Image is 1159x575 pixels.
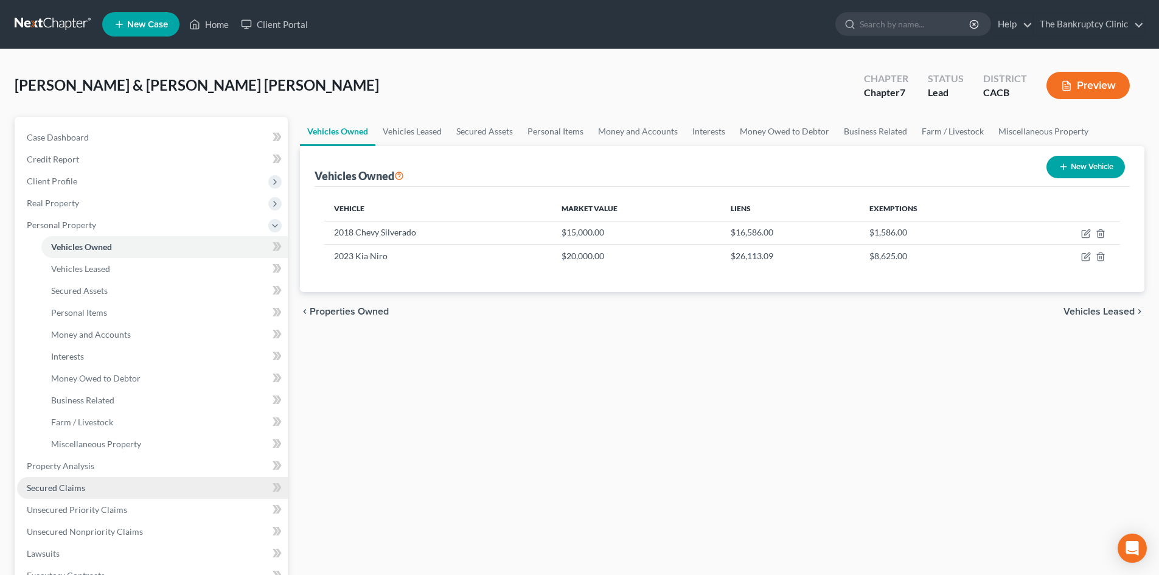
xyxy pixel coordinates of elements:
span: Secured Claims [27,483,85,493]
span: Real Property [27,198,79,208]
th: Vehicle [324,197,552,221]
div: Vehicles Owned [315,169,404,183]
th: Exemptions [860,197,1011,221]
a: Unsecured Priority Claims [17,499,288,521]
a: Vehicles Owned [41,236,288,258]
td: $1,586.00 [860,221,1011,244]
i: chevron_left [300,307,310,316]
a: Interests [41,346,288,368]
td: $16,586.00 [721,221,860,244]
a: Client Portal [235,13,314,35]
span: Farm / Livestock [51,417,113,427]
span: Client Profile [27,176,77,186]
a: Credit Report [17,148,288,170]
a: Vehicles Owned [300,117,375,146]
a: Miscellaneous Property [41,433,288,455]
span: 7 [900,86,905,98]
a: The Bankruptcy Clinic [1034,13,1144,35]
a: Farm / Livestock [914,117,991,146]
a: Interests [685,117,733,146]
i: chevron_right [1135,307,1144,316]
span: Miscellaneous Property [51,439,141,449]
span: Money and Accounts [51,329,131,340]
div: Chapter [864,72,908,86]
a: Money and Accounts [41,324,288,346]
td: $8,625.00 [860,245,1011,268]
a: Personal Items [520,117,591,146]
a: Lawsuits [17,543,288,565]
div: Open Intercom Messenger [1118,534,1147,563]
div: Lead [928,86,964,100]
td: $26,113.09 [721,245,860,268]
span: Vehicles Owned [51,242,112,252]
span: New Case [127,20,168,29]
div: CACB [983,86,1027,100]
a: Business Related [837,117,914,146]
button: chevron_left Properties Owned [300,307,389,316]
span: Business Related [51,395,114,405]
div: District [983,72,1027,86]
span: Secured Assets [51,285,108,296]
a: Unsecured Nonpriority Claims [17,521,288,543]
a: Secured Claims [17,477,288,499]
th: Market Value [552,197,721,221]
a: Farm / Livestock [41,411,288,433]
a: Money Owed to Debtor [733,117,837,146]
div: Status [928,72,964,86]
a: Personal Items [41,302,288,324]
a: Property Analysis [17,455,288,477]
span: Personal Items [51,307,107,318]
a: Help [992,13,1032,35]
span: Personal Property [27,220,96,230]
span: Unsecured Nonpriority Claims [27,526,143,537]
a: Miscellaneous Property [991,117,1096,146]
td: 2018 Chevy Silverado [324,221,552,244]
span: Case Dashboard [27,132,89,142]
a: Money and Accounts [591,117,685,146]
a: Vehicles Leased [41,258,288,280]
span: Vehicles Leased [51,263,110,274]
span: Interests [51,351,84,361]
span: Properties Owned [310,307,389,316]
span: Unsecured Priority Claims [27,504,127,515]
a: Vehicles Leased [375,117,449,146]
a: Case Dashboard [17,127,288,148]
span: [PERSON_NAME] & [PERSON_NAME] [PERSON_NAME] [15,76,379,94]
span: Lawsuits [27,548,60,559]
span: Property Analysis [27,461,94,471]
th: Liens [721,197,860,221]
a: Secured Assets [41,280,288,302]
button: Preview [1046,72,1130,99]
input: Search by name... [860,13,971,35]
button: Vehicles Leased chevron_right [1063,307,1144,316]
button: New Vehicle [1046,156,1125,178]
span: Money Owed to Debtor [51,373,141,383]
td: $20,000.00 [552,245,721,268]
td: 2023 Kia Niro [324,245,552,268]
a: Secured Assets [449,117,520,146]
div: Chapter [864,86,908,100]
span: Credit Report [27,154,79,164]
span: Vehicles Leased [1063,307,1135,316]
td: $15,000.00 [552,221,721,244]
a: Home [183,13,235,35]
a: Money Owed to Debtor [41,368,288,389]
a: Business Related [41,389,288,411]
